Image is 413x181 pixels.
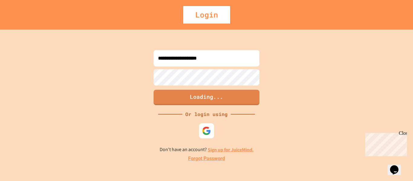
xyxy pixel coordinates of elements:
img: google-icon.svg [202,126,211,135]
a: Forgot Password [188,155,225,162]
div: Login [183,6,230,24]
p: Don't have an account? [160,146,254,154]
div: Chat with us now!Close [2,2,42,38]
iframe: chat widget [363,131,407,156]
div: Or login using [182,111,231,118]
button: Loading... [154,90,259,105]
a: Sign up for JuiceMind. [208,147,254,153]
iframe: chat widget [388,157,407,175]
